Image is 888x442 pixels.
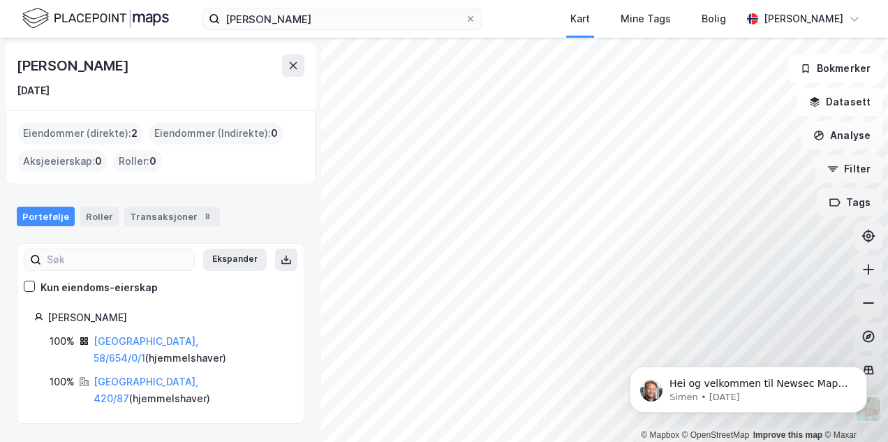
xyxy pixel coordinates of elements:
button: Analyse [801,121,882,149]
div: [DATE] [17,82,50,99]
input: Søk [41,249,194,270]
div: Kun eiendoms-eierskap [40,279,158,296]
div: 8 [200,209,214,223]
div: ( hjemmelshaver ) [94,374,287,407]
div: [PERSON_NAME] [764,10,843,27]
a: Improve this map [753,430,822,440]
button: Ekspander [203,249,267,271]
button: Tags [817,189,882,216]
img: logo.f888ab2527a4732fd821a326f86c7f29.svg [22,6,169,31]
a: OpenStreetMap [682,430,750,440]
button: Datasett [797,88,882,116]
div: ( hjemmelshaver ) [94,333,287,367]
div: [PERSON_NAME] [17,54,131,77]
a: Mapbox [641,430,679,440]
div: Mine Tags [621,10,671,27]
a: [GEOGRAPHIC_DATA], 420/87 [94,376,198,404]
a: [GEOGRAPHIC_DATA], 58/654/0/1 [94,335,198,364]
div: Eiendommer (direkte) : [17,122,143,145]
div: Roller [80,207,119,226]
div: 100% [50,374,75,390]
div: Kart [570,10,590,27]
input: Søk på adresse, matrikkel, gårdeiere, leietakere eller personer [220,8,465,29]
div: Aksjeeierskap : [17,150,108,172]
span: 2 [131,125,138,142]
span: 0 [95,153,102,170]
span: 0 [149,153,156,170]
div: Transaksjoner [124,207,220,226]
div: 100% [50,333,75,350]
iframe: Intercom notifications message [609,337,888,435]
div: Bolig [702,10,726,27]
button: Filter [815,155,882,183]
button: Bokmerker [788,54,882,82]
div: Roller : [113,150,162,172]
span: 0 [271,125,278,142]
div: Eiendommer (Indirekte) : [149,122,283,145]
div: [PERSON_NAME] [47,309,287,326]
div: Portefølje [17,207,75,226]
